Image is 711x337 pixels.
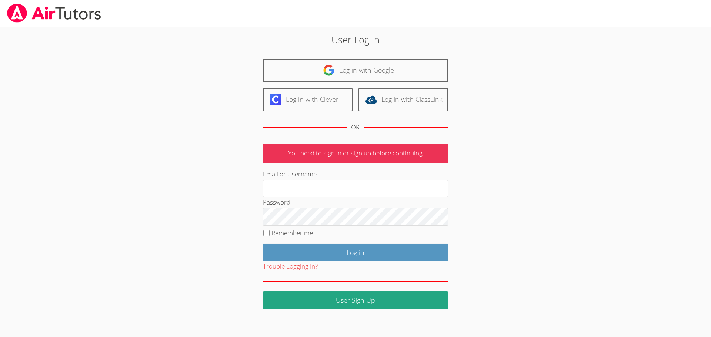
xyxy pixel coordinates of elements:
label: Email or Username [263,170,317,178]
a: Log in with ClassLink [358,88,448,111]
img: google-logo-50288ca7cdecda66e5e0955fdab243c47b7ad437acaf1139b6f446037453330a.svg [323,64,335,76]
img: clever-logo-6eab21bc6e7a338710f1a6ff85c0baf02591cd810cc4098c63d3a4b26e2feb20.svg [270,94,281,105]
label: Password [263,198,290,206]
h2: User Log in [164,33,548,47]
button: Trouble Logging In? [263,261,318,272]
a: User Sign Up [263,291,448,309]
a: Log in with Google [263,59,448,82]
img: airtutors_banner-c4298cdbf04f3fff15de1276eac7730deb9818008684d7c2e4769d2f7ddbe033.png [6,4,102,23]
p: You need to sign in or sign up before continuing [263,144,448,163]
input: Log in [263,244,448,261]
a: Log in with Clever [263,88,353,111]
label: Remember me [271,229,313,237]
div: OR [351,122,360,133]
img: classlink-logo-d6bb404cc1216ec64c9a2012d9dc4662098be43eaf13dc465df04b49fa7ab582.svg [365,94,377,105]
